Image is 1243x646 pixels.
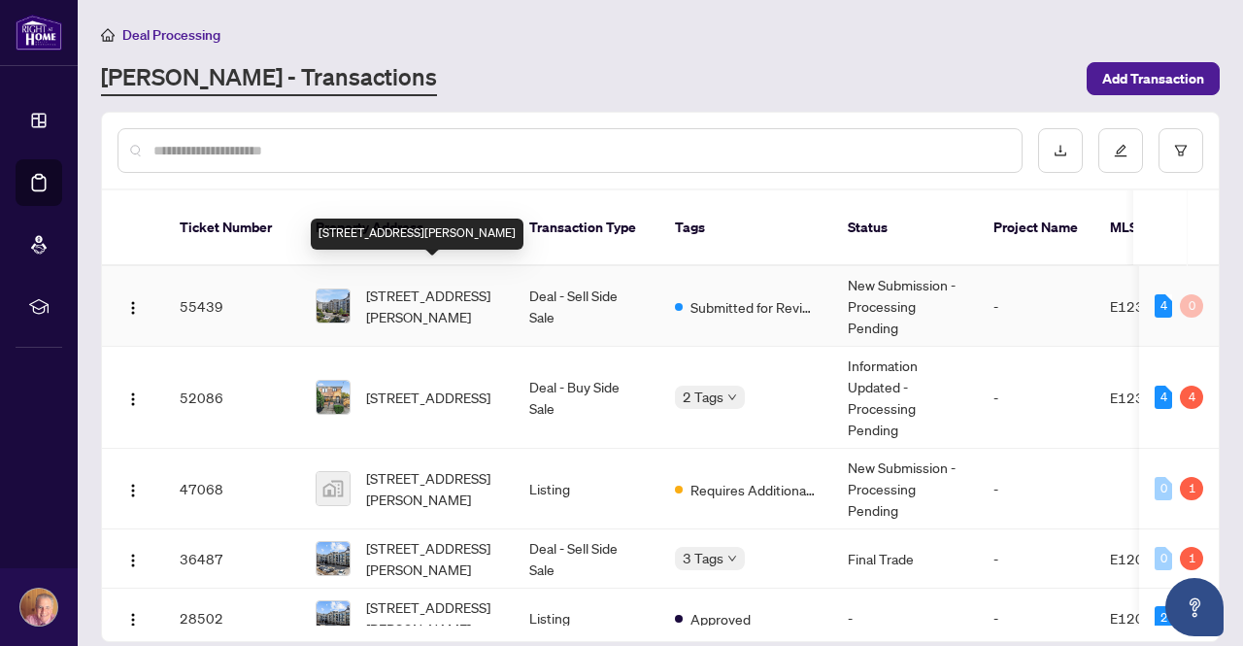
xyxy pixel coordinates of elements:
td: - [978,266,1094,347]
td: Deal - Buy Side Sale [514,347,659,449]
button: Logo [118,290,149,322]
td: Information Updated - Processing Pending [832,347,978,449]
button: Logo [118,473,149,504]
div: 0 [1180,294,1203,318]
img: Logo [125,612,141,628]
span: download [1054,144,1067,157]
span: filter [1174,144,1188,157]
td: New Submission - Processing Pending [832,449,978,529]
button: Open asap [1165,578,1224,636]
th: MLS # [1094,190,1211,266]
div: 4 [1180,386,1203,409]
span: edit [1114,144,1127,157]
span: E12323873 [1110,297,1188,315]
span: Requires Additional Docs [690,479,817,500]
td: 47068 [164,449,300,529]
img: Logo [125,483,141,498]
td: Deal - Sell Side Sale [514,266,659,347]
td: - [978,449,1094,529]
span: Submitted for Review [690,296,817,318]
div: 1 [1180,477,1203,500]
td: New Submission - Processing Pending [832,266,978,347]
td: Listing [514,449,659,529]
button: Add Transaction [1087,62,1220,95]
td: 52086 [164,347,300,449]
td: - [978,529,1094,589]
img: thumbnail-img [317,381,350,414]
img: thumbnail-img [317,542,350,575]
img: Profile Icon [20,589,57,626]
button: edit [1098,128,1143,173]
span: Approved [690,608,751,629]
td: 36487 [164,529,300,589]
span: [STREET_ADDRESS][PERSON_NAME] [366,285,498,327]
span: [STREET_ADDRESS] [366,387,490,408]
th: Project Name [978,190,1094,266]
div: 4 [1155,294,1172,318]
th: Ticket Number [164,190,300,266]
img: thumbnail-img [317,601,350,634]
span: down [727,554,737,563]
img: Logo [125,553,141,568]
a: [PERSON_NAME] - Transactions [101,61,437,96]
span: down [727,392,737,402]
button: Logo [118,382,149,413]
img: Logo [125,300,141,316]
span: Add Transaction [1102,63,1204,94]
button: filter [1159,128,1203,173]
div: 0 [1155,547,1172,570]
span: 3 Tags [683,547,723,569]
div: 2 [1155,606,1172,629]
span: E12364205 [1110,389,1188,406]
img: thumbnail-img [317,472,350,505]
th: Transaction Type [514,190,659,266]
span: [STREET_ADDRESS][PERSON_NAME] [366,467,498,510]
div: [STREET_ADDRESS][PERSON_NAME] [311,219,523,250]
div: 4 [1155,386,1172,409]
span: [STREET_ADDRESS][PERSON_NAME] [366,537,498,580]
th: Property Address [300,190,514,266]
img: thumbnail-img [317,289,350,323]
img: Logo [125,391,141,407]
button: Logo [118,543,149,574]
span: home [101,28,115,42]
span: E12048514 [1110,550,1188,567]
td: Deal - Sell Side Sale [514,529,659,589]
td: 55439 [164,266,300,347]
div: 1 [1180,547,1203,570]
span: Deal Processing [122,26,220,44]
td: Final Trade [832,529,978,589]
span: E12048514 [1110,609,1188,627]
th: Tags [659,190,832,266]
td: - [978,347,1094,449]
span: 2 Tags [683,386,723,408]
img: logo [16,15,62,51]
th: Status [832,190,978,266]
span: [STREET_ADDRESS][PERSON_NAME] [366,596,498,639]
button: Logo [118,602,149,633]
div: 0 [1155,477,1172,500]
button: download [1038,128,1083,173]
